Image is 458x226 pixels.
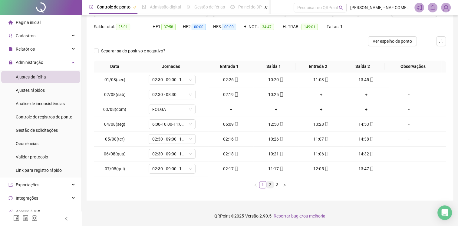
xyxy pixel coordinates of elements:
div: 10:25 [256,91,296,98]
span: Gestão de férias [194,5,225,9]
span: Acesso à API [16,209,40,214]
div: - [391,136,427,142]
span: Análise de inconsistências [16,101,65,106]
span: 37:58 [161,24,176,30]
div: - [391,165,427,172]
span: search [339,5,343,10]
div: HE 1: [153,23,183,30]
span: mobile [369,78,374,82]
div: + [346,106,386,113]
span: Relatórios [16,47,35,52]
div: 10:21 [256,151,296,157]
a: 2 [267,181,273,188]
div: 02:16 [211,136,251,142]
span: 6:00-10:00-11:00-13:00 [152,120,192,129]
span: mobile [324,137,329,141]
span: FOLGA [152,105,192,114]
a: 1 [259,181,266,188]
span: Gestão de solicitações [16,128,58,133]
span: Ocorrências [16,141,38,146]
span: mobile [279,152,284,156]
span: Versão [245,214,259,218]
span: notification [417,5,422,10]
th: Saída 1 [251,61,296,72]
li: 2 [266,181,274,188]
img: 74275 [441,3,450,12]
div: H. NOT.: [243,23,283,30]
span: upload [439,39,443,44]
span: 02:30 - 09:00 | 10:00 - 11:30 [152,164,192,173]
div: Open Intercom Messenger [437,205,452,220]
span: Observações [387,63,439,70]
span: mobile [234,152,239,156]
li: Página anterior [252,181,259,188]
span: Reportar bug e/ou melhoria [274,214,325,218]
span: Controle de ponto [97,5,130,9]
div: 02:18 [211,151,251,157]
div: - [391,91,427,98]
div: 13:28 [301,121,341,128]
th: Entrada 1 [207,61,252,72]
span: Ajustes rápidos [16,88,45,93]
span: mobile [234,78,239,82]
span: sync [8,196,13,200]
span: mobile [369,137,374,141]
span: down [189,122,192,126]
div: 13:45 [346,76,386,83]
span: Integrações [16,196,38,201]
span: mobile [324,167,329,171]
span: Ver espelho de ponto [373,38,412,45]
span: home [8,20,13,25]
span: user-add [8,34,13,38]
button: left [252,181,259,188]
th: Observações [385,61,441,72]
th: Saída 2 [340,61,385,72]
span: 149:01 [301,24,318,30]
button: Ver espelho de ponto [368,36,417,46]
div: + [346,91,386,98]
span: lock [8,60,13,65]
span: mobile [324,122,329,126]
span: mobile [279,167,284,171]
span: mobile [369,167,374,171]
div: + [301,91,341,98]
span: mobile [279,78,284,82]
div: 12:05 [301,165,341,172]
span: mobile [324,152,329,156]
span: Faltas: 1 [327,24,343,29]
span: 01/08(sex) [104,77,125,82]
span: linkedin [22,215,28,221]
span: sun [186,5,191,9]
div: HE 2: [183,23,213,30]
span: Link para registro rápido [16,168,62,173]
div: 02:17 [211,165,251,172]
a: 3 [274,181,281,188]
span: 02:30 - 09:00 | 10:00 - 11:30 [152,135,192,144]
span: right [283,183,286,187]
span: 02:30 - 09:00 | 10:00 - 11:30 [152,75,192,84]
div: - [391,121,427,128]
span: pushpin [264,5,268,9]
span: 02:30 - 09:00 | 10:00 - 11:30 [152,149,192,158]
span: 02/08(sáb) [104,92,126,97]
span: Administração [16,60,43,65]
div: - [391,106,427,113]
div: 11:03 [301,76,341,83]
span: 04/08(seg) [104,122,125,127]
span: 34:47 [260,24,274,30]
span: pushpin [133,5,137,9]
div: + [211,106,251,113]
div: Saldo total: [94,23,153,30]
span: left [254,183,257,187]
div: 10:20 [256,76,296,83]
div: - [391,76,427,83]
div: 14:38 [346,136,386,142]
th: Entrada 2 [296,61,340,72]
span: 05/08(ter) [105,137,125,141]
span: Controle de registros de ponto [16,115,72,119]
div: 02:26 [211,76,251,83]
div: 11:07 [301,136,341,142]
li: Próxima página [281,181,288,188]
